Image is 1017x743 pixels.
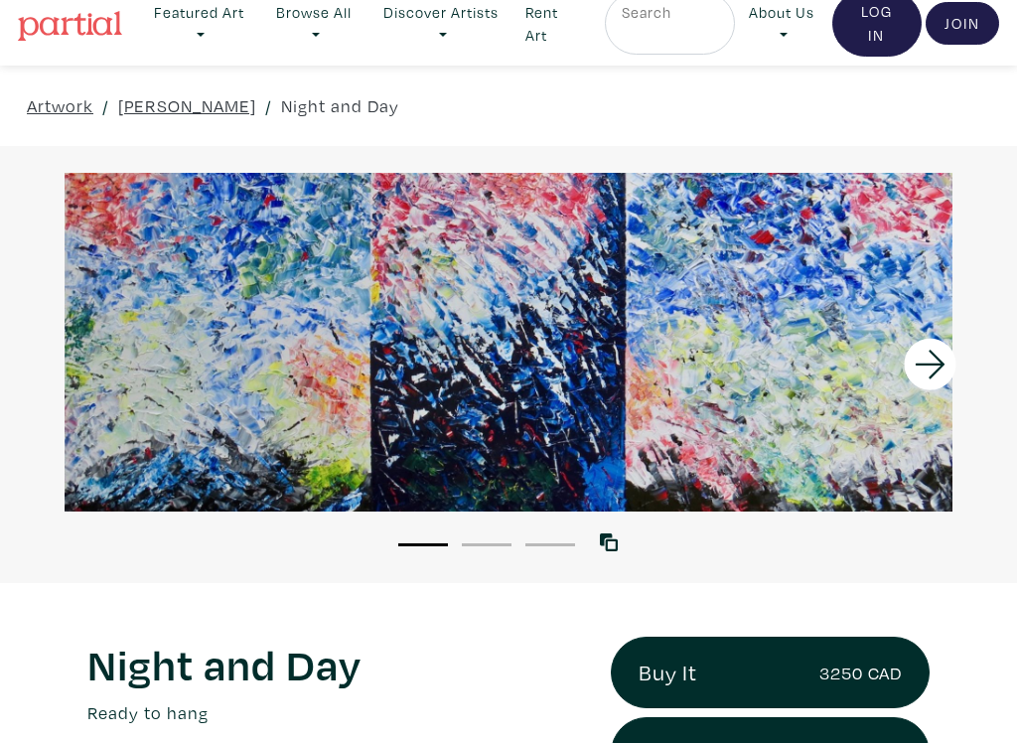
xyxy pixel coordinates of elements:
a: Join [926,2,999,46]
button: 3 of 3 [525,543,575,546]
button: 2 of 3 [462,543,511,546]
a: [PERSON_NAME] [118,92,256,119]
span: / [265,92,272,119]
a: Night and Day [281,92,399,119]
span: / [102,92,109,119]
p: Ready to hang [87,699,581,726]
button: 1 of 3 [398,543,448,546]
small: 3250 CAD [819,660,902,686]
a: Artwork [27,92,93,119]
a: Buy It3250 CAD [611,637,930,708]
h1: Night and Day [87,637,581,690]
